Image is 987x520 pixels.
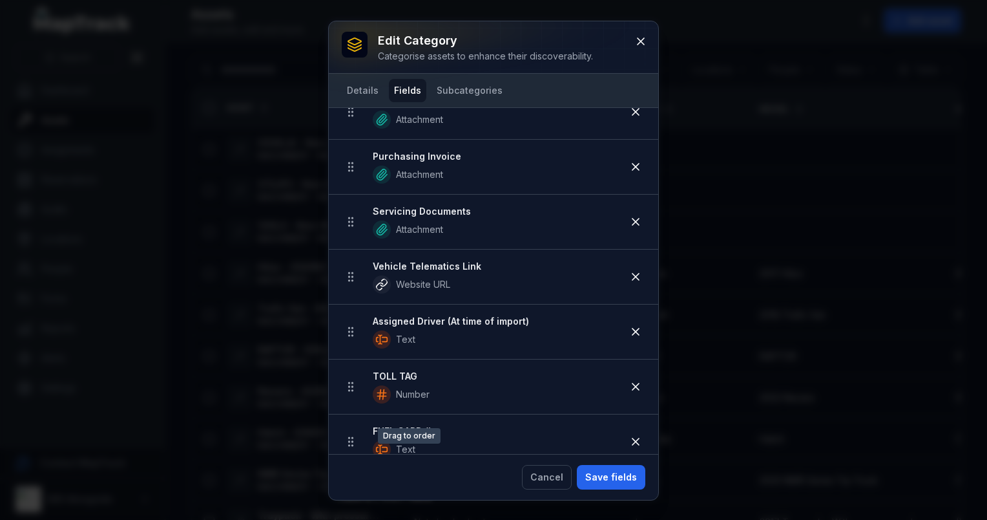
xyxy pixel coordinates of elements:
[378,50,593,63] div: Categorise assets to enhance their discoverability.
[396,223,443,236] span: Attachment
[373,315,623,328] strong: Assigned Driver (At time of import)
[396,333,415,346] span: Text
[373,370,623,383] strong: TOLL TAG
[522,465,572,490] button: Cancel
[431,79,508,102] button: Subcategories
[378,428,441,444] span: Drag to order
[373,260,623,273] strong: Vehicle Telematics Link
[378,32,593,50] h3: Edit category
[396,278,450,291] span: Website URL
[373,205,623,218] strong: Servicing Documents
[373,150,623,163] strong: Purchasing Invoice
[396,113,443,126] span: Attachment
[396,443,415,456] span: Text
[389,79,426,102] button: Fields
[373,425,623,438] strong: FUEL CARD #
[342,79,384,102] button: Details
[396,168,443,181] span: Attachment
[396,388,430,401] span: Number
[577,465,645,490] button: Save fields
